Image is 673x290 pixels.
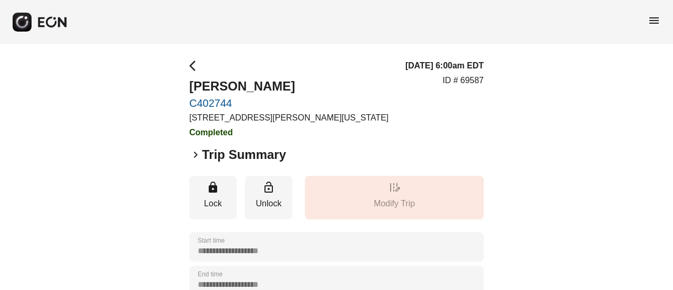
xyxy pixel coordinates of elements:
h3: Completed [189,126,389,139]
p: [STREET_ADDRESS][PERSON_NAME][US_STATE] [189,112,389,124]
span: lock [207,181,219,194]
span: arrow_back_ios [189,59,202,72]
p: Lock [195,197,231,210]
a: C402744 [189,97,389,109]
h2: [PERSON_NAME] [189,78,389,95]
button: Unlock [245,176,292,219]
h3: [DATE] 6:00am EDT [405,59,484,72]
span: menu [648,14,660,27]
button: Lock [189,176,237,219]
span: lock_open [262,181,275,194]
p: Unlock [250,197,287,210]
h2: Trip Summary [202,146,286,163]
span: keyboard_arrow_right [189,148,202,161]
p: ID # 69587 [443,74,484,87]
